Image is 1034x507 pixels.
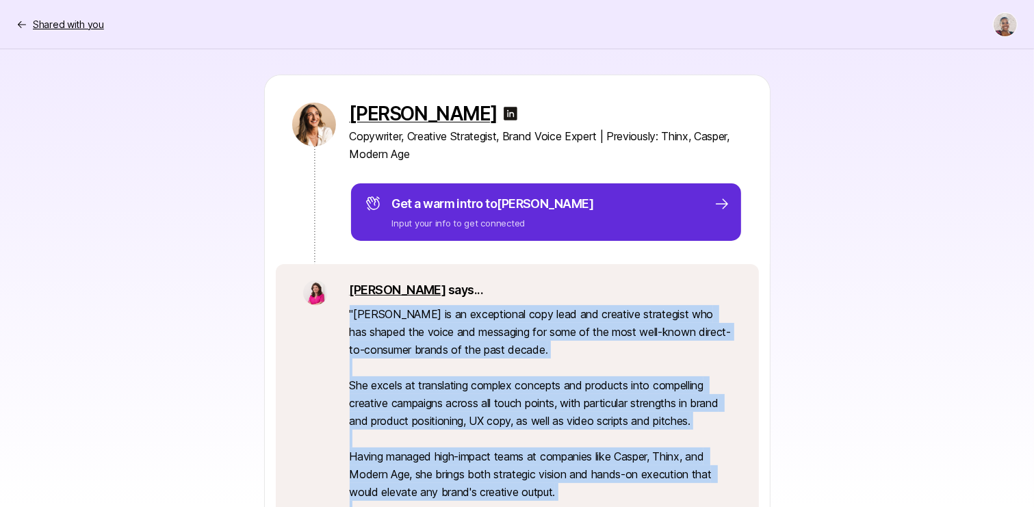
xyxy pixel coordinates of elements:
p: Shared with you [33,16,104,33]
a: [PERSON_NAME] [350,103,497,125]
p: Get a warm intro [392,194,594,213]
p: Copywriter, Creative Strategist, Brand Voice Expert | Previously: Thinx, Casper, Modern Age [350,127,742,163]
p: Input your info to get connected [392,216,594,230]
img: linkedin-logo [502,105,519,122]
button: Janelle Bradley [993,12,1018,37]
span: to [PERSON_NAME] [485,196,593,211]
p: says... [350,281,732,300]
img: Janelle Bradley [994,13,1017,36]
a: [PERSON_NAME] [350,283,446,297]
img: ACg8ocIwrTgCw_QZCipXo3wDVUaey2BtsS-F9nbnWlvHGJPKG67ro-_o=s160-c [292,103,336,146]
img: 9e09e871_5697_442b_ae6e_b16e3f6458f8.jpg [303,281,328,305]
